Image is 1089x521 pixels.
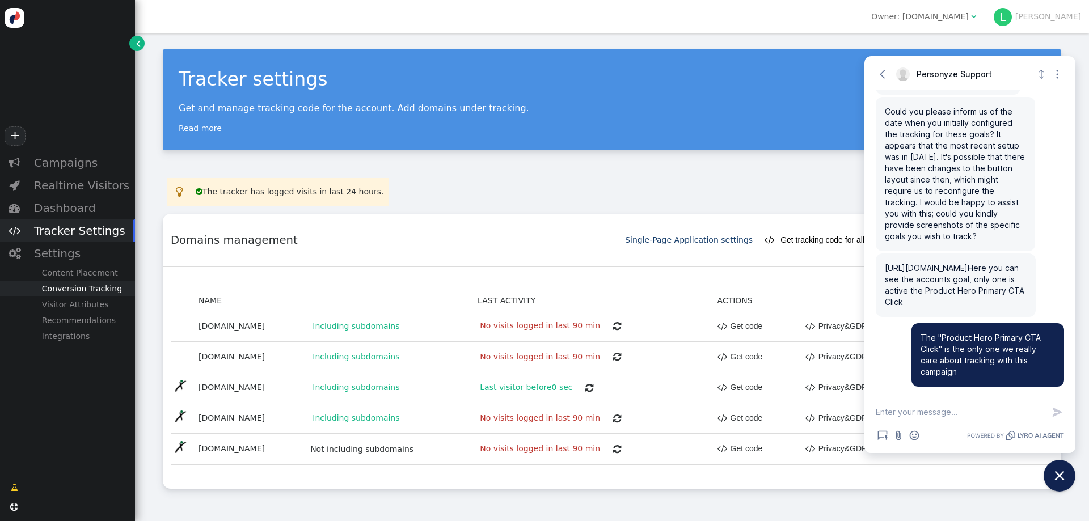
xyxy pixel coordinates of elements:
span: 0 sec [552,383,573,392]
div: Domains management [171,232,625,248]
span:  [613,321,621,331]
a: Get code [717,408,763,429]
span:  [9,180,20,191]
div: Visitor Attributes [28,296,135,312]
td: [DOMAIN_NAME] [195,311,306,341]
div: Conversion Tracking [28,281,135,296]
span:  [136,37,141,49]
a: Get code [717,316,763,336]
img: favicon.ico [175,441,187,453]
span:  [717,350,728,364]
td: ACTIONS [714,291,793,311]
td: [DOMAIN_NAME] [195,372,306,403]
span:  [717,442,728,456]
button:  [605,439,629,459]
a: Read more [179,124,222,133]
button:  [577,377,601,397]
a: Privacy&GDPR [797,316,873,336]
span: Last visitor before [478,381,575,393]
div: Content Placement [28,265,135,281]
span:  [717,319,728,333]
span: No visits logged in last 90 min [478,319,602,332]
a:  [3,477,26,498]
span:  [613,414,621,423]
div: Tracker settings [179,65,1045,94]
span: No visits logged in last 90 min [478,412,602,424]
div: Realtime Visitors [28,174,135,197]
a:  [129,36,145,51]
div: Dashboard [28,197,135,219]
td: The tracker has logged visits in last 24 hours. [192,179,387,205]
td: LAST ACTIVITY [474,291,713,311]
a: Privacy&GDPR [797,346,873,367]
span:  [805,380,816,395]
span: Not including subdomains [310,443,413,455]
td: [DOMAIN_NAME] [195,434,306,464]
span:  [9,202,20,214]
div: Tracker Settings [28,219,135,242]
a: Single-Page Application settings [625,235,753,244]
span: Including subdomains [310,381,402,393]
span: Including subdomains [310,320,402,332]
div: Settings [28,242,135,265]
span: No visits logged in last 90 min [478,442,602,455]
span:  [176,186,183,198]
button:  [605,346,629,367]
span:  [717,411,728,425]
span:  [765,235,775,244]
span:  [805,319,816,333]
img: logo-icon.svg [5,8,24,28]
div: Campaigns [28,151,135,174]
div: Recommendations [28,312,135,328]
div: L [994,8,1012,26]
div: Owner: [DOMAIN_NAME] [871,11,969,23]
span:  [613,352,621,361]
span:  [9,248,20,259]
div: Integrations [28,328,135,344]
span:  [11,482,18,494]
button:  [605,316,629,336]
span: No visits logged in last 90 min [478,350,602,363]
td: NAME [195,291,306,311]
span:  [10,503,18,511]
img: favicon.ico [175,380,187,392]
span: Including subdomains [310,350,402,363]
span: Including subdomains [310,412,402,424]
a: + [5,126,25,146]
span:  [196,188,202,196]
span:  [717,380,728,395]
button:  [605,408,629,429]
span:  [805,350,816,364]
a: Get code [717,439,763,459]
a: L[PERSON_NAME] [994,12,1081,21]
span:  [585,383,593,392]
span:  [805,411,816,425]
td: [DOMAIN_NAME] [195,341,306,372]
span:  [9,157,20,168]
td: [DOMAIN_NAME] [195,403,306,434]
span:  [805,442,816,456]
a: Get code [717,346,763,367]
span:  [971,12,976,20]
p: Get and manage tracking code for the account. Add domains under tracking. [179,103,1045,113]
a: Privacy&GDPR [797,377,873,397]
a: Get code [717,377,763,397]
span:  [613,444,621,454]
a: Privacy&GDPR [797,408,873,429]
a: Privacy&GDPR [797,439,873,459]
button: Get tracking code for all account domains [765,230,927,250]
img: favicon.ico [175,410,187,422]
span:  [9,225,20,236]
